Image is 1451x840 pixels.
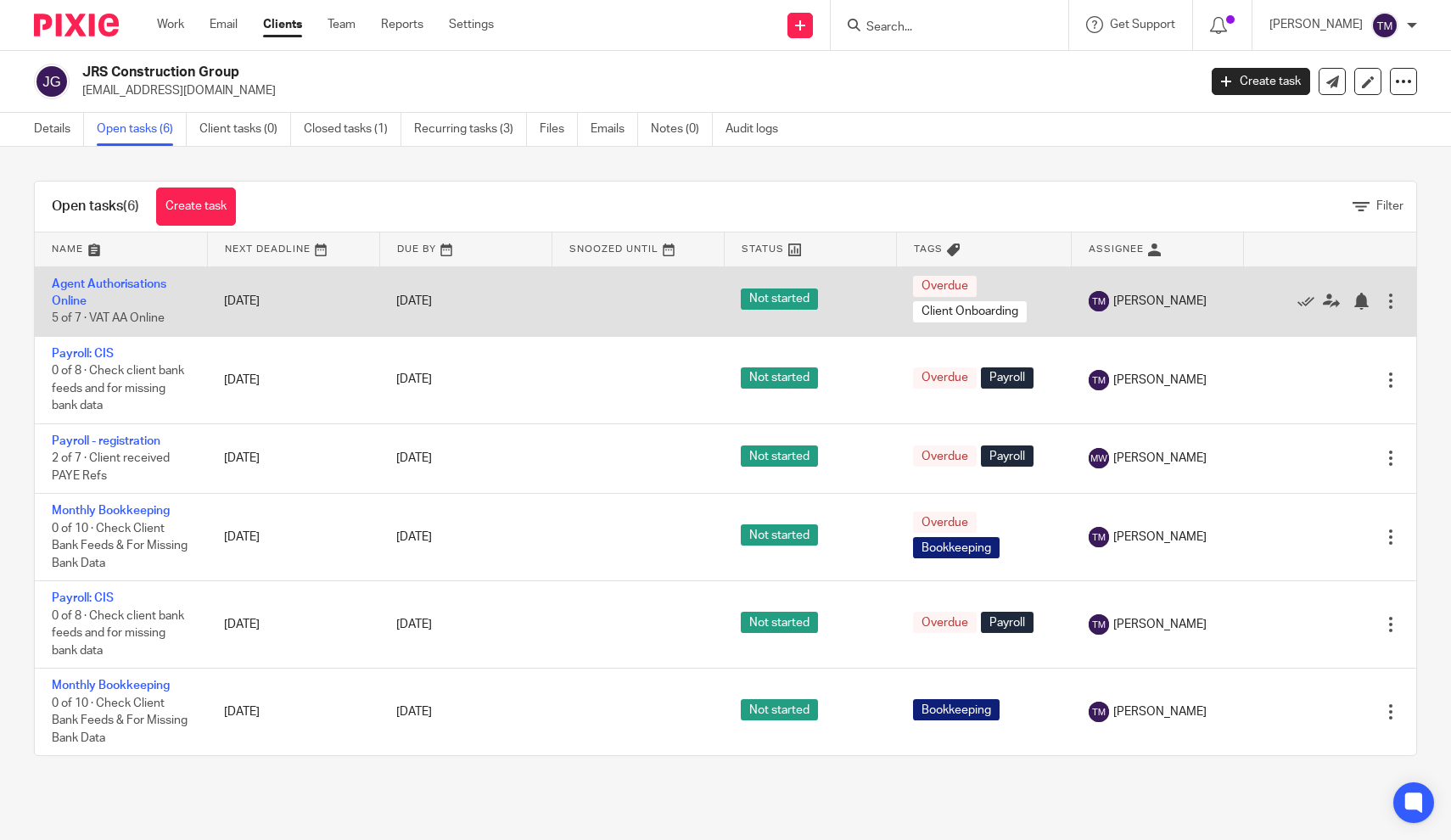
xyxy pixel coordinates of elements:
[1089,291,1109,311] img: svg%3E
[207,336,379,423] td: [DATE]
[396,619,432,630] span: [DATE]
[1113,616,1207,633] span: [PERSON_NAME]
[97,113,187,146] a: Open tasks (6)
[1269,16,1363,33] p: [PERSON_NAME]
[34,64,70,99] img: svg%3E
[741,288,818,310] span: Not started
[52,697,188,744] span: 0 of 10 · Check Client Bank Feeds & For Missing Bank Data
[741,367,818,389] span: Not started
[52,523,188,569] span: 0 of 10 · Check Client Bank Feeds & For Missing Bank Data
[1376,200,1403,212] span: Filter
[981,612,1034,633] span: Payroll
[569,244,658,254] span: Snoozed Until
[1297,293,1323,310] a: Mark as done
[591,113,638,146] a: Emails
[913,301,1027,322] span: Client Onboarding
[210,16,238,33] a: Email
[396,374,432,386] span: [DATE]
[865,20,1017,36] input: Search
[1089,702,1109,722] img: svg%3E
[540,113,578,146] a: Files
[52,505,170,517] a: Monthly Bookkeeping
[741,612,818,633] span: Not started
[1089,370,1109,390] img: svg%3E
[304,113,401,146] a: Closed tasks (1)
[913,537,1000,558] span: Bookkeeping
[207,581,379,669] td: [DATE]
[199,113,291,146] a: Client tasks (0)
[157,16,184,33] a: Work
[1089,448,1109,468] img: svg%3E
[396,452,432,464] span: [DATE]
[52,198,139,216] h1: Open tasks
[1089,527,1109,547] img: svg%3E
[1113,529,1207,546] span: [PERSON_NAME]
[725,113,791,146] a: Audit logs
[52,435,160,447] a: Payroll - registration
[1113,703,1207,720] span: [PERSON_NAME]
[414,113,527,146] a: Recurring tasks (3)
[207,266,379,336] td: [DATE]
[914,244,943,254] span: Tags
[913,276,977,297] span: Overdue
[396,706,432,718] span: [DATE]
[396,531,432,543] span: [DATE]
[381,16,423,33] a: Reports
[1371,12,1398,39] img: svg%3E
[1089,614,1109,635] img: svg%3E
[981,367,1034,389] span: Payroll
[34,14,119,36] img: Pixie
[913,367,977,389] span: Overdue
[52,452,170,482] span: 2 of 7 · Client received PAYE Refs
[263,16,302,33] a: Clients
[328,16,356,33] a: Team
[207,423,379,493] td: [DATE]
[52,348,114,360] a: Payroll: CIS
[52,680,170,692] a: Monthly Bookkeeping
[1212,68,1310,95] a: Create task
[207,669,379,756] td: [DATE]
[913,512,977,533] span: Overdue
[396,295,432,307] span: [DATE]
[913,699,1000,720] span: Bookkeeping
[913,445,977,467] span: Overdue
[1110,19,1175,31] span: Get Support
[52,592,114,604] a: Payroll: CIS
[207,494,379,581] td: [DATE]
[52,365,184,412] span: 0 of 8 · Check client bank feeds and for missing bank data
[1113,372,1207,389] span: [PERSON_NAME]
[156,188,236,226] a: Create task
[981,445,1034,467] span: Payroll
[34,113,84,146] a: Details
[52,610,184,657] span: 0 of 8 · Check client bank feeds and for missing bank data
[741,445,818,467] span: Not started
[449,16,494,33] a: Settings
[651,113,713,146] a: Notes (0)
[741,524,818,546] span: Not started
[52,278,166,307] a: Agent Authorisations Online
[741,699,818,720] span: Not started
[52,312,165,324] span: 5 of 7 · VAT AA Online
[82,64,966,81] h2: JRS Construction Group
[82,82,1186,99] p: [EMAIL_ADDRESS][DOMAIN_NAME]
[913,612,977,633] span: Overdue
[1113,293,1207,310] span: [PERSON_NAME]
[123,199,139,213] span: (6)
[1113,450,1207,467] span: [PERSON_NAME]
[742,244,784,254] span: Status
